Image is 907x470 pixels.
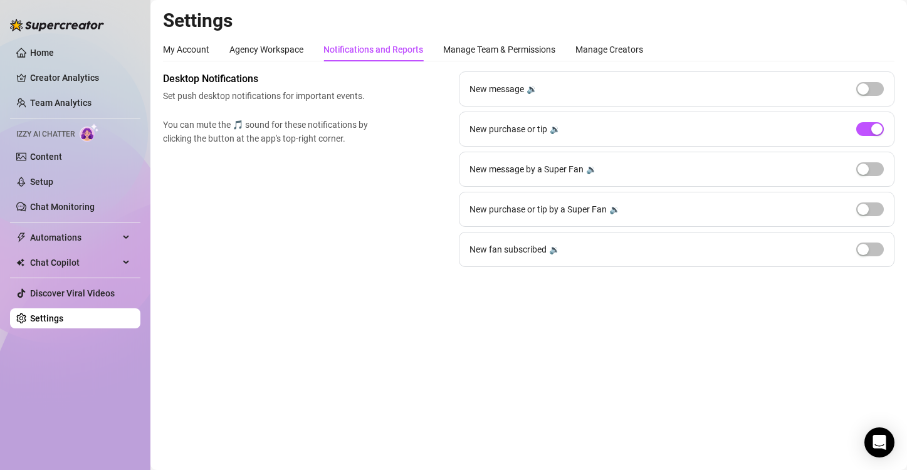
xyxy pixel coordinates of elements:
div: 🔉 [609,202,620,216]
img: logo-BBDzfeDw.svg [10,19,104,31]
div: 🔉 [550,122,560,136]
span: You can mute the 🎵 sound for these notifications by clicking the button at the app's top-right co... [163,118,374,145]
span: New purchase or tip by a Super Fan [469,202,607,216]
span: Automations [30,227,119,248]
span: thunderbolt [16,232,26,243]
div: Notifications and Reports [323,43,423,56]
img: AI Chatter [80,123,99,142]
a: Creator Analytics [30,68,130,88]
span: Chat Copilot [30,253,119,273]
span: New purchase or tip [469,122,547,136]
span: Izzy AI Chatter [16,128,75,140]
span: Set push desktop notifications for important events. [163,89,374,103]
div: Manage Team & Permissions [443,43,555,56]
span: Desktop Notifications [163,71,374,86]
span: New message [469,82,524,96]
span: New message by a Super Fan [469,162,584,176]
div: 🔉 [549,243,560,256]
a: Setup [30,177,53,187]
a: Team Analytics [30,98,92,108]
span: New fan subscribed [469,243,547,256]
div: Manage Creators [575,43,643,56]
div: 🔉 [527,82,537,96]
a: Content [30,152,62,162]
a: Chat Monitoring [30,202,95,212]
div: Agency Workspace [229,43,303,56]
h2: Settings [163,9,894,33]
div: My Account [163,43,209,56]
div: Open Intercom Messenger [864,427,894,457]
a: Settings [30,313,63,323]
div: 🔉 [586,162,597,176]
img: Chat Copilot [16,258,24,267]
a: Home [30,48,54,58]
a: Discover Viral Videos [30,288,115,298]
